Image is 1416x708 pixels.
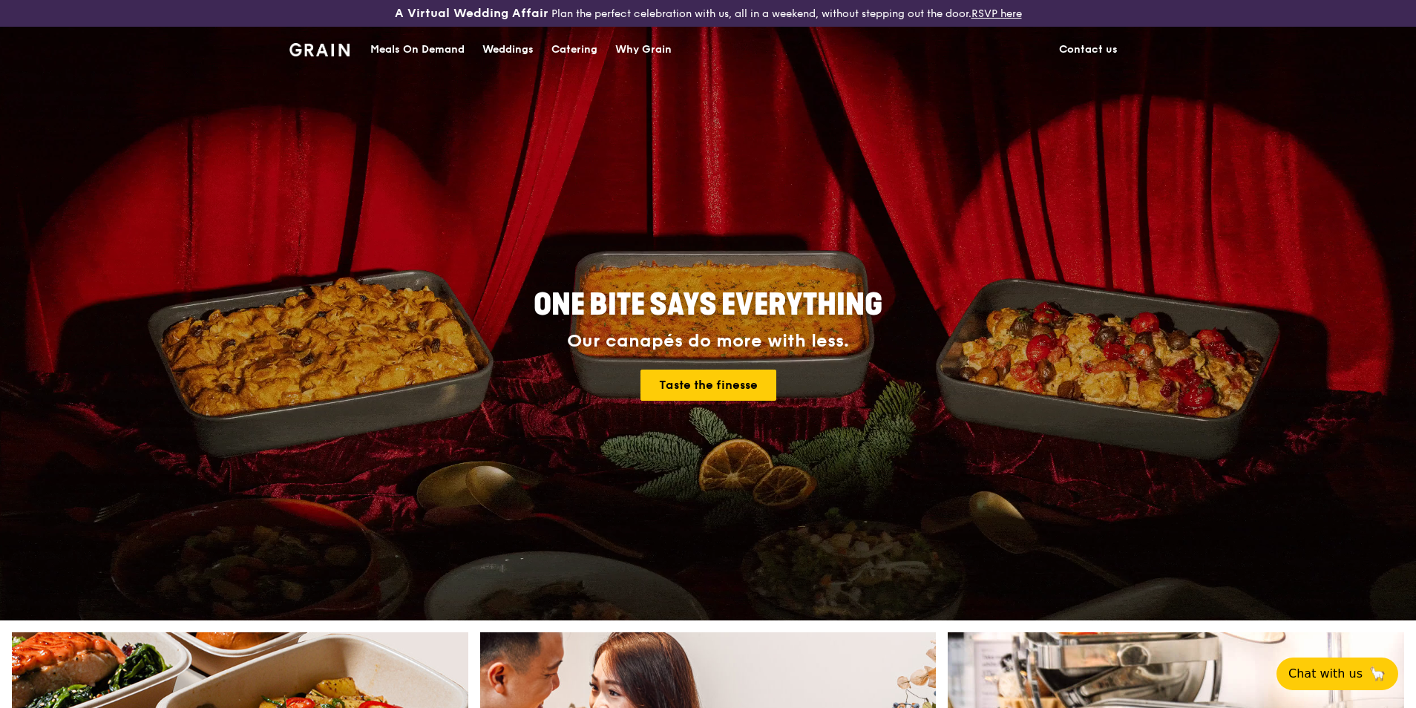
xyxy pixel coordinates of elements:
div: Why Grain [615,27,672,72]
div: Our canapés do more with less. [441,331,975,352]
img: Grain [289,43,350,56]
a: RSVP here [971,7,1022,20]
span: Chat with us [1288,665,1363,683]
a: Taste the finesse [640,370,776,401]
div: Meals On Demand [370,27,465,72]
span: 🦙 [1369,665,1386,683]
span: ONE BITE SAYS EVERYTHING [534,287,882,323]
div: Catering [551,27,597,72]
a: Weddings [473,27,543,72]
button: Chat with us🦙 [1276,658,1398,690]
h3: A Virtual Wedding Affair [395,6,548,21]
a: GrainGrain [289,26,350,71]
a: Contact us [1050,27,1127,72]
a: Why Grain [606,27,681,72]
div: Plan the perfect celebration with us, all in a weekend, without stepping out the door. [281,6,1135,21]
a: Catering [543,27,606,72]
div: Weddings [482,27,534,72]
